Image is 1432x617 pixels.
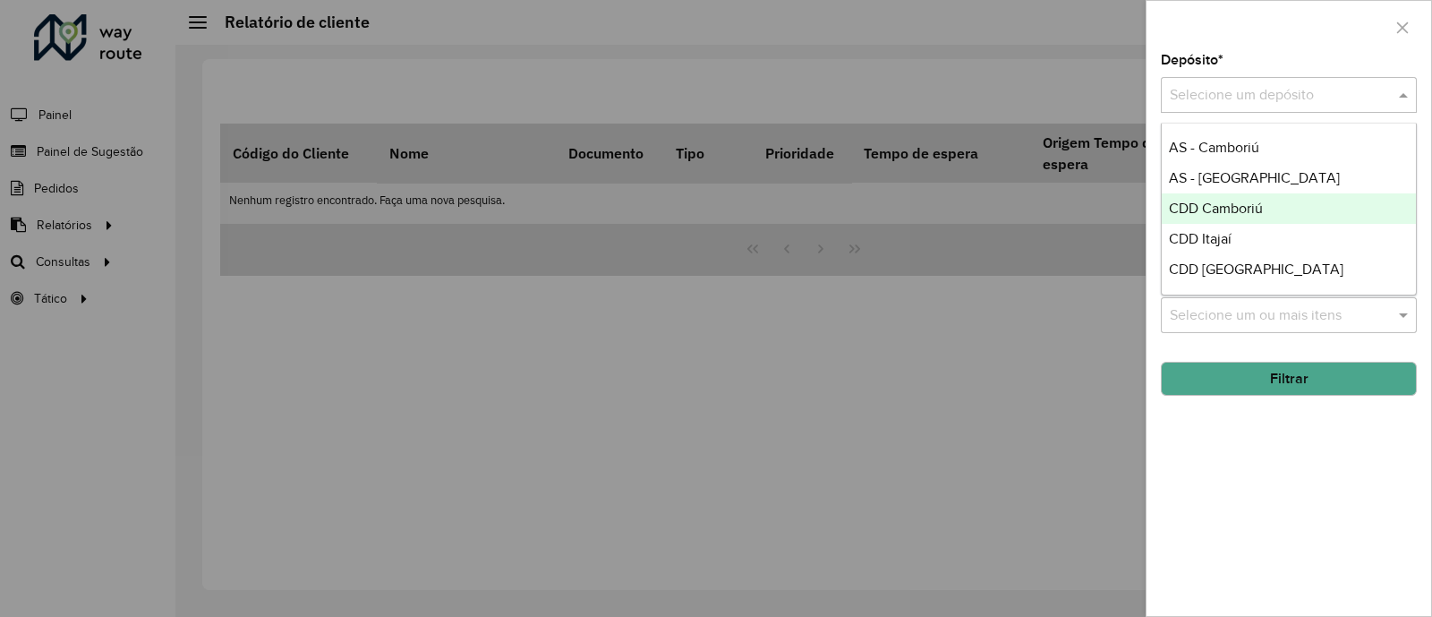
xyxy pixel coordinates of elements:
[1169,231,1232,246] span: CDD Itajaí
[1169,170,1340,185] span: AS - [GEOGRAPHIC_DATA]
[1161,362,1417,396] button: Filtrar
[1169,201,1263,216] span: CDD Camboriú
[1161,123,1417,296] ng-dropdown-panel: Options list
[1169,140,1259,155] span: AS - Camboriú
[1161,49,1223,71] label: Depósito
[1169,261,1343,277] span: CDD [GEOGRAPHIC_DATA]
